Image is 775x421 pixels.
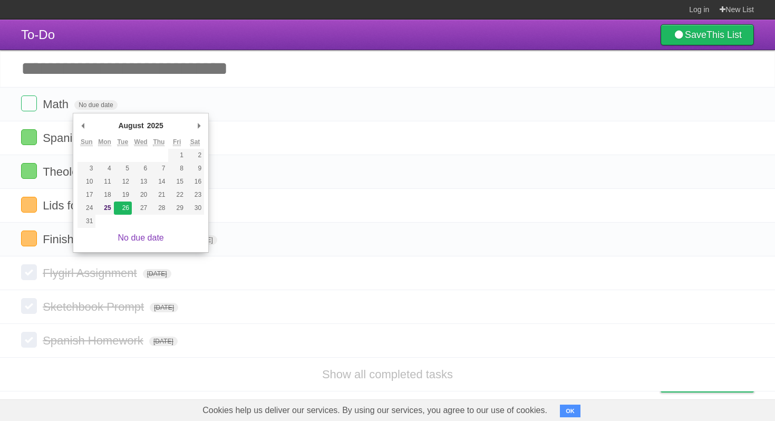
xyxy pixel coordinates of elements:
b: This List [706,30,742,40]
span: Spanish Homework [43,334,146,347]
label: Done [21,95,37,111]
span: Lids for art [43,199,100,212]
a: SaveThis List [661,24,754,45]
button: 10 [77,175,95,188]
button: 17 [77,188,95,202]
button: 19 [114,188,132,202]
label: Done [21,129,37,145]
abbr: Wednesday [134,138,148,146]
abbr: Tuesday [118,138,128,146]
span: [DATE] [150,303,178,312]
div: 2025 [146,118,165,133]
button: 30 [186,202,204,215]
button: 5 [114,162,132,175]
button: OK [560,405,580,417]
abbr: Thursday [153,138,164,146]
span: Buy me a coffee [683,374,749,392]
button: 27 [132,202,150,215]
span: Theology card [43,165,119,178]
button: 26 [114,202,132,215]
span: Math [43,98,71,111]
button: 14 [150,175,168,188]
button: 11 [95,175,113,188]
button: 18 [95,188,113,202]
button: Next Month [193,118,204,133]
span: No due date [74,100,117,110]
span: Cookies help us deliver our services. By using our services, you agree to our use of cookies. [192,400,558,421]
button: 16 [186,175,204,188]
button: 15 [168,175,186,188]
abbr: Sunday [81,138,93,146]
abbr: Monday [98,138,111,146]
button: 2 [186,149,204,162]
button: 31 [77,215,95,228]
span: Spanish [43,131,88,145]
span: Sketchbook Prompt [43,300,147,313]
button: 13 [132,175,150,188]
button: 7 [150,162,168,175]
label: Done [21,197,37,213]
button: 6 [132,162,150,175]
a: No due date [118,233,164,242]
button: 22 [168,188,186,202]
a: Show all completed tasks [322,368,453,381]
button: 3 [77,162,95,175]
span: Finish TBT Blackout Poetry [43,233,186,246]
abbr: Saturday [190,138,200,146]
button: 4 [95,162,113,175]
span: Flygirl Assignment [43,266,140,280]
button: 28 [150,202,168,215]
button: 24 [77,202,95,215]
button: 23 [186,188,204,202]
label: Done [21,264,37,280]
label: Done [21,298,37,314]
abbr: Friday [173,138,181,146]
button: Previous Month [77,118,88,133]
span: [DATE] [149,337,178,346]
button: 8 [168,162,186,175]
span: [DATE] [143,269,171,279]
label: Done [21,163,37,179]
button: 20 [132,188,150,202]
div: August [117,118,145,133]
label: Done [21,231,37,246]
label: Done [21,332,37,348]
button: 9 [186,162,204,175]
span: To-Do [21,27,55,42]
button: 25 [95,202,113,215]
button: 29 [168,202,186,215]
button: 12 [114,175,132,188]
button: 21 [150,188,168,202]
button: 1 [168,149,186,162]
